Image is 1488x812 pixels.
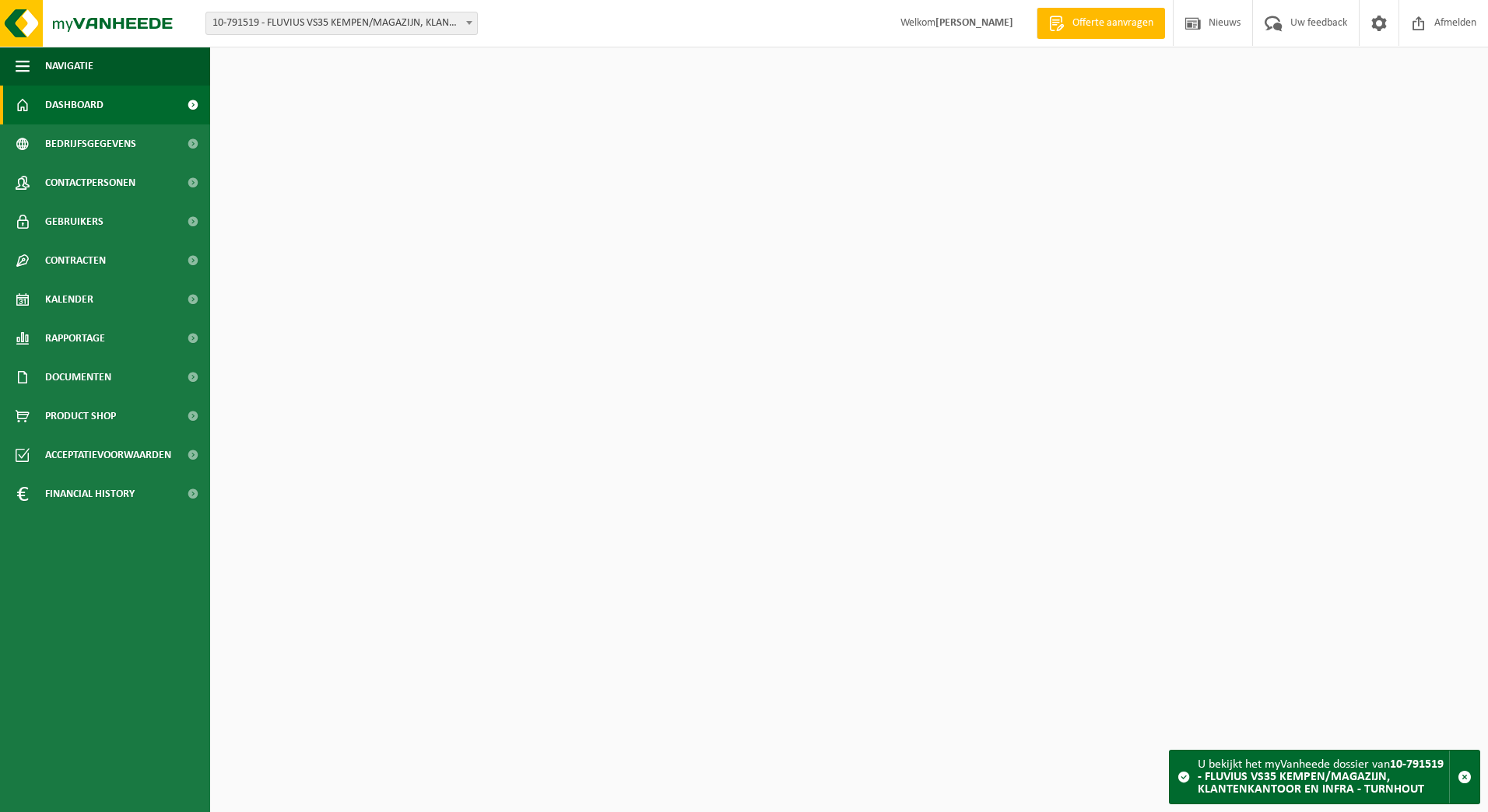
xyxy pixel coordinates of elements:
span: Contactpersonen [45,163,135,202]
span: Financial History [45,474,135,513]
span: 10-791519 - FLUVIUS VS35 KEMPEN/MAGAZIJN, KLANTENKANTOOR EN INFRA - TURNHOUT [205,12,478,35]
span: Rapportage [45,319,105,358]
span: Product Shop [45,397,116,436]
span: Navigatie [45,47,93,86]
strong: [PERSON_NAME] [935,17,1013,29]
span: Dashboard [45,86,104,124]
div: U bekijkt het myVanheede dossier van [1198,751,1449,803]
span: Kalender [45,280,93,319]
span: 10-791519 - FLUVIUS VS35 KEMPEN/MAGAZIJN, KLANTENKANTOOR EN INFRA - TURNHOUT [206,12,477,34]
strong: 10-791519 - FLUVIUS VS35 KEMPEN/MAGAZIJN, KLANTENKANTOOR EN INFRA - TURNHOUT [1198,758,1444,796]
span: Offerte aanvragen [1069,16,1157,31]
span: Documenten [45,358,111,397]
span: Contracten [45,241,106,280]
span: Gebruikers [45,202,104,241]
a: Offerte aanvragen [1037,8,1165,39]
span: Acceptatievoorwaarden [45,436,171,474]
span: Bedrijfsgegevens [45,124,136,163]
